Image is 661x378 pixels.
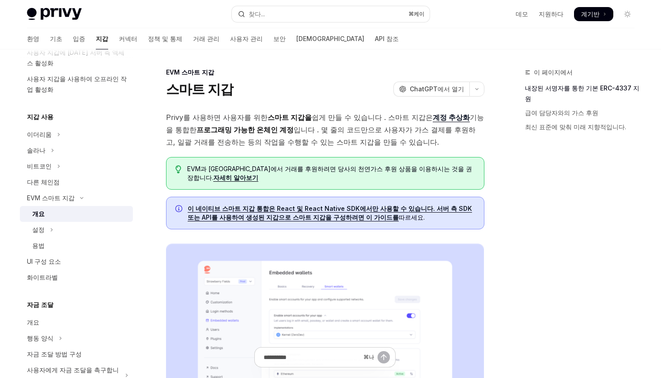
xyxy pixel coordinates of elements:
[20,71,133,97] a: 사용자 지갑을 사용하여 오프라인 작업 활성화
[433,113,470,122] a: 계정 추상화
[423,213,425,221] font: .
[525,84,639,102] font: 내장된 서명자를 통한 기본 ERC-4337 지원
[27,146,45,154] font: 솔라나
[620,7,635,21] button: 다크 모드 전환
[27,162,52,170] font: 비트코인
[27,301,53,308] font: 자금 조달
[73,28,85,49] a: 입증
[20,174,133,190] a: 다른 체인점
[188,205,472,221] font: 이 네이티브 스마트 지갑 통합은 React 및 React Native SDK에서만 사용할 수 있습니다. 서버 측 SDK 또는 API를 사용하여 생성된 지갑으로 스마트 지갑을 ...
[534,68,573,76] font: 이 페이지에서
[525,106,642,120] a: 급여 담당자와의 가스 후원
[27,35,39,42] font: 환영
[193,35,219,42] font: 거래 관리
[249,10,265,18] font: 찾다...
[20,254,133,269] a: UI 구성 요소
[20,238,133,254] a: 용법
[166,81,234,97] font: 스마트 지갑
[312,113,433,122] font: 쉽게 만들 수 있습니다 . 스마트 지갑은
[516,10,528,19] a: 데모
[525,123,626,131] font: 최신 표준에 맞춰 미래 지향적입니다.
[20,269,133,285] a: 화이트라벨
[296,35,364,42] font: [DEMOGRAPHIC_DATA]
[264,348,360,367] input: 질문을 하세요...
[230,35,263,42] font: 사용자 관리
[539,10,563,18] font: 지원하다
[166,68,214,76] font: EVM 스마트 지갑
[539,10,563,19] a: 지원하다
[166,125,476,146] font: 입니다 . 몇 줄의 코드만으로 사용자가 가스 결제를 후원하고, 일괄 거래를 전송하는 등의 작업을 수행할 수 있는 스마트 지갑을 만들 수 있습니다.
[399,213,423,221] font: 따르세요
[232,6,430,22] button: 검색 열기
[27,8,82,20] img: 밝은 로고
[50,28,62,49] a: 기초
[574,7,613,21] a: 계기반
[20,314,133,330] a: 개요
[20,142,133,158] button: 솔라나 섹션 전환
[188,205,472,221] a: 이 네이티브 스마트 지갑 통합은 React 및 React Native SDK에서만 사용할 수 있습니다. 서버 측 SDK 또는 API를 사용하여 생성된 지갑으로 스마트 지갑을 ...
[96,28,108,49] a: 지갑
[20,346,133,362] a: 자금 조달 방법 구성
[27,334,53,342] font: 행동 양식
[408,11,414,17] font: ⌘
[393,82,469,97] button: ChatGPT에서 열기
[32,242,45,249] font: 용법
[20,206,133,222] a: 개요
[230,28,263,49] a: 사용자 관리
[581,10,600,18] font: 계기반
[20,158,133,174] button: 비트코인 섹션 전환
[175,205,184,214] svg: 정보
[27,113,53,120] font: 지갑 사용
[27,273,58,281] font: 화이트라벨
[193,28,219,49] a: 거래 관리
[516,10,528,18] font: 데모
[378,351,390,363] button: 메시지 보내기
[27,131,52,138] font: 이더리움
[148,35,182,42] font: 정책 및 통제
[196,125,294,134] font: 프로그래밍 가능한 온체인 계정
[20,330,133,346] button: 토글 방법 섹션
[20,127,133,142] button: 이더리움 섹션 전환
[50,35,62,42] font: 기초
[166,113,268,122] font: Privy를 사용하면 사용자를 위한
[27,258,61,265] font: UI 구성 요소
[414,11,424,17] font: 케이
[296,28,364,49] a: [DEMOGRAPHIC_DATA]
[119,35,137,42] font: 커넥터
[27,75,127,93] font: 사용자 지갑을 사용하여 오프라인 작업 활성화
[27,178,60,186] font: 다른 체인점
[525,81,642,106] a: 내장된 서명자를 통한 기본 ERC-4337 지원
[32,210,45,217] font: 개요
[268,113,312,122] font: 스마트 지갑을
[27,318,39,326] font: 개요
[213,174,258,181] font: 자세히 알아보기
[525,120,642,134] a: 최신 표준에 맞춰 미래 지향적입니다.
[187,165,472,181] font: EVM과 [GEOGRAPHIC_DATA]에서 거래를 후원하려면 당사의 천연가스 후원 상품을 이용하시는 것을 권장합니다.
[148,28,182,49] a: 정책 및 통제
[525,109,598,116] font: 급여 담당자와의 가스 후원
[27,194,75,202] font: EVM 스마트 지갑
[119,28,137,49] a: 커넥터
[273,28,286,49] a: 보안
[175,165,181,173] svg: 팁
[73,35,85,42] font: 입증
[375,35,399,42] font: API 참조
[32,226,45,233] font: 설정
[273,35,286,42] font: 보안
[20,190,133,206] button: EVM 스마트 지갑 섹션 전환
[27,28,39,49] a: 환영
[20,222,133,238] button: 설정 섹션 전환
[375,28,399,49] a: API 참조
[410,85,464,93] font: ChatGPT에서 열기
[96,35,108,42] font: 지갑
[27,350,82,358] font: 자금 조달 방법 구성
[213,174,258,182] a: 자세히 알아보기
